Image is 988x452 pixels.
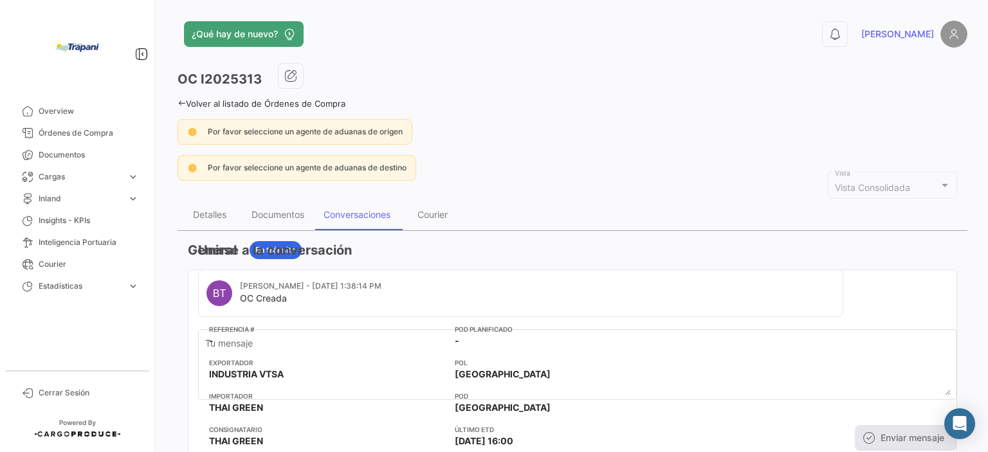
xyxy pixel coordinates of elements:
[127,193,139,204] span: expand_more
[10,253,144,275] a: Courier
[39,127,139,139] span: Órdenes de Compra
[206,280,232,306] div: BT
[417,209,448,220] div: Courier
[39,387,139,399] span: Cerrar Sesión
[39,171,122,183] span: Cargas
[127,280,139,292] span: expand_more
[10,122,144,144] a: Órdenes de Compra
[240,280,381,292] mat-card-subtitle: [PERSON_NAME] - [DATE] 1:38:14 PM
[39,258,139,270] span: Courier
[193,209,226,220] div: Detalles
[39,280,122,292] span: Estadísticas
[208,127,403,136] span: Por favor seleccione un agente de aduanas de origen
[45,15,109,80] img: bd005829-9598-4431-b544-4b06bbcd40b2.jpg
[184,21,304,47] button: ¿Qué hay de nuevo?
[10,100,144,122] a: Overview
[178,98,345,109] a: Volver al listado de Órdenes de Compra
[10,210,144,231] a: Insights - KPIs
[252,209,304,220] div: Documentos
[240,292,381,305] mat-card-title: OC Creada
[944,408,975,439] div: Abrir Intercom Messenger
[324,209,390,220] div: Conversaciones
[39,215,139,226] span: Insights - KPIs
[39,237,139,248] span: Inteligencia Portuaria
[178,70,262,88] h3: OC I2025313
[192,28,278,41] span: ¿Qué hay de nuevo?
[835,182,910,193] mat-select-trigger: Vista Consolidada
[198,241,957,259] h3: Unirse a la conversación
[940,21,967,48] img: placeholder-user.png
[127,171,139,183] span: expand_more
[861,28,934,41] span: [PERSON_NAME]
[39,105,139,117] span: Overview
[39,149,139,161] span: Documentos
[10,144,144,166] a: Documentos
[208,163,407,172] span: Por favor seleccione un agente de aduanas de destino
[39,193,122,204] span: Inland
[10,231,144,253] a: Inteligencia Portuaria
